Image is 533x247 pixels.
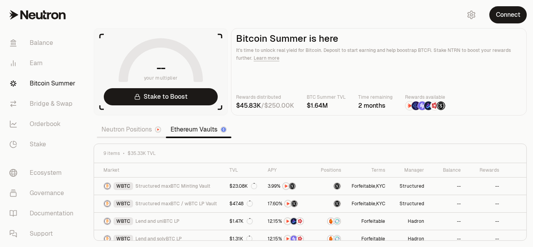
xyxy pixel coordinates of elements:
a: Forfeitable,KYC [346,178,390,195]
div: Positions [320,167,341,173]
a: Governance [3,183,84,203]
a: Forfeitable [346,213,390,230]
div: Manager [394,167,424,173]
button: Forfeitable [352,201,375,207]
div: $1.47K [229,218,253,224]
div: APY [268,167,311,173]
img: Solv Points [418,101,426,110]
div: Balance [434,167,461,173]
button: maxBTC [320,182,341,190]
a: Support [3,224,84,244]
img: WBTC Logo [104,218,110,224]
img: Structured Points [437,101,445,110]
button: Connect [489,6,527,23]
div: $47.48 [229,201,253,207]
div: $1.31K [229,236,252,242]
a: $1.47K [225,213,263,230]
button: Forfeitable [361,236,385,242]
button: maxBTC [320,200,341,208]
img: Solv Points [291,236,297,242]
img: NTRN [284,236,291,242]
button: KYC [376,201,385,207]
img: WBTC Logo [104,236,110,242]
a: -- [429,178,465,195]
a: -- [429,213,465,230]
a: Hadron [390,213,429,230]
a: Structured [390,178,429,195]
button: Forfeitable [361,218,385,224]
div: WBTC [114,235,133,243]
p: BTC Summer TVL [307,93,346,101]
span: Lend and solvBTC LP [135,236,182,242]
img: Supervault [334,218,340,224]
img: maxBTC [334,183,340,189]
div: Market [103,167,220,173]
button: KYC [376,183,385,189]
img: Mars Fragments [297,236,303,242]
a: -- [429,195,465,212]
span: 9 items [103,150,120,156]
img: Amber [328,218,334,224]
button: AmberSupervault [320,217,341,225]
a: Ethereum Vaults [166,122,231,137]
a: Earn [3,53,84,73]
img: Neutron Logo [156,127,160,132]
img: EtherFi Points [412,101,420,110]
a: WBTC LogoWBTCLend and uniBTC LP [94,213,225,230]
p: Rewards distributed [236,93,294,101]
a: Stake [3,134,84,155]
a: Documentation [3,203,84,224]
a: Neutron Positions [97,122,166,137]
img: NTRN [283,183,289,189]
div: TVL [229,167,258,173]
div: / [236,101,294,110]
a: Bridge & Swap [3,94,84,114]
a: Bitcoin Summer [3,73,84,94]
h1: -- [156,62,165,74]
a: maxBTC [315,178,346,195]
img: Mars Fragments [430,101,439,110]
span: , [352,183,385,189]
a: Balance [3,33,84,53]
a: AmberSupervault [315,213,346,230]
img: Amber [328,236,334,242]
a: NTRNStructured Points [263,195,315,212]
img: Mars Fragments [297,218,303,224]
span: your multiplier [144,74,178,82]
p: Rewards available [405,93,446,101]
a: -- [465,213,504,230]
img: Bedrock Diamonds [291,218,297,224]
a: Forfeitable,KYC [346,195,390,212]
img: maxBTC [334,201,340,207]
img: Supervault [334,236,340,242]
button: AmberSupervault [320,235,341,243]
img: Structured Points [289,183,295,189]
img: Ethereum Logo [221,127,226,132]
button: NTRNBedrock DiamondsMars Fragments [268,217,311,225]
a: Orderbook [3,114,84,134]
p: Time remaining [358,93,393,101]
a: Stake to Boost [104,88,218,105]
img: WBTC Logo [104,183,110,189]
a: Learn more [254,55,279,61]
div: 2 months [358,101,393,110]
a: Structured [390,195,429,212]
img: NTRN [284,218,291,224]
button: NTRNSolv PointsMars Fragments [268,235,311,243]
span: , [352,201,385,207]
img: WBTC Logo [104,201,110,207]
img: Bedrock Diamonds [424,101,433,110]
a: Ecosystem [3,163,84,183]
span: Structured maxBTC / wBTC LP Vault [135,201,217,207]
a: WBTC LogoWBTCStructured maxBTC Minting Vault [94,178,225,195]
span: Structured maxBTC Minting Vault [135,183,210,189]
a: WBTC LogoWBTCStructured maxBTC / wBTC LP Vault [94,195,225,212]
div: WBTC [114,217,133,225]
a: NTRNStructured Points [263,178,315,195]
button: Forfeitable [352,183,375,189]
button: NTRNStructured Points [268,182,311,190]
a: $23.08K [225,178,263,195]
img: Structured Points [291,201,297,207]
a: -- [465,178,504,195]
h2: Bitcoin Summer is here [236,33,522,44]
